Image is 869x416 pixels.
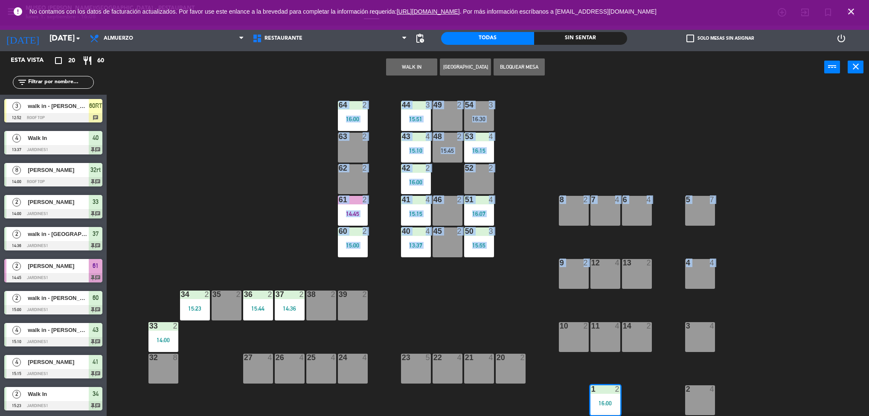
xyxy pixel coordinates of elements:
[489,101,494,109] div: 3
[591,196,592,204] div: 7
[268,291,273,298] div: 2
[647,322,652,330] div: 2
[615,322,620,330] div: 4
[93,293,99,303] span: 60
[12,326,21,335] span: 4
[90,165,101,175] span: 32rt
[489,164,494,172] div: 2
[464,242,494,248] div: 15:55
[363,196,368,204] div: 2
[338,211,368,217] div: 14:45
[457,133,462,140] div: 2
[457,101,462,109] div: 2
[710,322,715,330] div: 4
[12,294,21,303] span: 2
[591,259,592,267] div: 12
[464,148,494,154] div: 16:15
[386,58,437,76] button: WALK IN
[464,211,494,217] div: 16:07
[236,291,241,298] div: 2
[433,354,434,361] div: 22
[338,242,368,248] div: 15:00
[457,227,462,235] div: 2
[173,354,178,361] div: 8
[827,61,837,72] i: power_input
[464,116,494,122] div: 16:30
[12,198,21,207] span: 2
[363,354,368,361] div: 4
[686,35,694,42] span: check_box_outline_blank
[363,227,368,235] div: 2
[457,196,462,204] div: 2
[520,354,526,361] div: 2
[426,354,431,361] div: 5
[363,164,368,172] div: 2
[149,322,150,330] div: 33
[28,230,89,239] span: walk in - [GEOGRAPHIC_DATA]
[710,196,715,204] div: 7
[489,133,494,140] div: 4
[615,385,620,393] div: 2
[848,61,863,73] button: close
[93,389,99,399] span: 34
[12,390,21,399] span: 2
[363,291,368,298] div: 2
[27,78,93,87] input: Filtrar por nombre...
[93,325,99,335] span: 43
[268,354,273,361] div: 4
[12,230,21,239] span: 2
[93,357,99,367] span: 41
[93,197,99,207] span: 33
[590,400,620,406] div: 16:00
[12,358,21,367] span: 4
[494,58,545,76] button: Bloquear Mesa
[148,337,178,343] div: 14:00
[149,354,150,361] div: 32
[426,196,431,204] div: 4
[28,326,89,335] span: walk in - [PERSON_NAME]
[299,354,305,361] div: 4
[433,133,434,140] div: 48
[68,56,75,66] span: 20
[28,358,89,367] span: [PERSON_NAME]
[584,196,589,204] div: 2
[401,116,431,122] div: 15:51
[401,242,431,248] div: 13:37
[205,291,210,298] div: 2
[29,8,657,15] span: No contamos con los datos de facturación actualizados. Por favor use este enlance a la brevedad p...
[338,116,368,122] div: 16:00
[180,305,210,311] div: 15:23
[426,101,431,109] div: 3
[647,196,652,204] div: 4
[433,148,462,154] div: 15:45
[82,55,93,66] i: restaurant
[686,35,754,42] label: Solo mesas sin asignar
[426,164,431,172] div: 2
[433,227,434,235] div: 45
[331,354,336,361] div: 4
[433,101,434,109] div: 49
[307,291,308,298] div: 38
[12,262,21,271] span: 2
[441,32,534,45] div: Todas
